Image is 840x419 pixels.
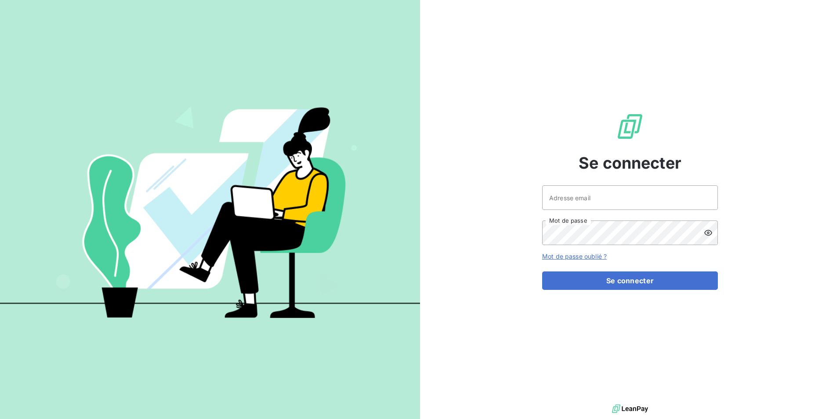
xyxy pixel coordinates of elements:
[542,253,607,260] a: Mot de passe oublié ?
[616,112,644,141] img: Logo LeanPay
[579,151,681,175] span: Se connecter
[542,185,718,210] input: placeholder
[542,271,718,290] button: Se connecter
[612,402,648,415] img: logo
